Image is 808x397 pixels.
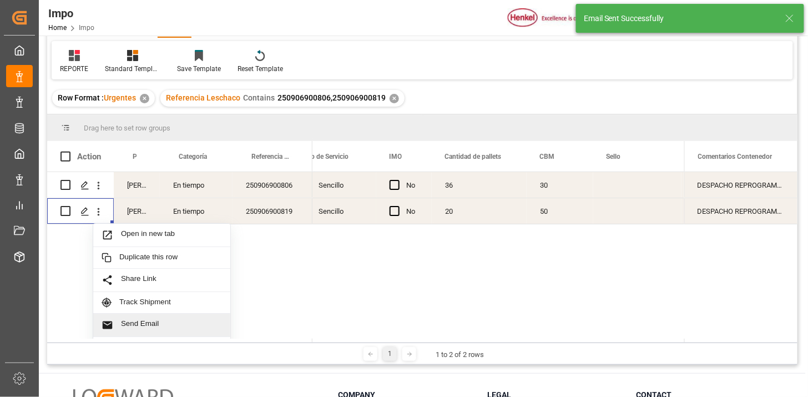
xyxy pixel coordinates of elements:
span: Categoría [179,153,207,160]
span: Referencia Leschaco [166,93,240,102]
div: 30 [527,172,593,198]
span: Tipo de Servicio [301,153,349,160]
div: Sencillo [319,199,363,224]
div: REPORTE [60,64,88,74]
span: IMO [389,153,402,160]
div: 1 [383,347,397,361]
div: DESPACHO REPROGRAMADO POR SATURACIÓN EN PUERTO [684,172,797,198]
div: Action [77,152,101,162]
span: Urgentes [104,93,136,102]
div: Sencillo [319,173,363,198]
span: Cantidad de pallets [445,153,501,160]
div: [PERSON_NAME] [114,198,160,224]
div: [PERSON_NAME] [114,172,160,198]
div: No [406,173,418,198]
div: Press SPACE to select this row. [684,198,797,224]
div: 36 [432,172,527,198]
span: Comentarios Contenedor [698,153,772,160]
div: En tiempo [160,172,233,198]
span: Drag here to set row groups [84,124,170,132]
div: 250906900806 [233,172,312,198]
div: Email Sent Successfully [584,13,775,24]
div: 1 to 2 of 2 rows [436,349,484,360]
div: ✕ [390,94,399,103]
div: 20 [432,198,527,224]
span: Contains [243,93,275,102]
div: Press SPACE to select this row. [47,198,312,224]
span: Referencia Leschaco [251,153,289,160]
img: Henkel%20logo.jpg_1689854090.jpg [508,8,601,28]
div: 250906900819 [233,198,312,224]
div: Reset Template [238,64,283,74]
div: Save Template [177,64,221,74]
span: CBM [539,153,554,160]
div: Impo [48,5,94,22]
span: Persona responsable de seguimiento [133,153,137,160]
span: Row Format : [58,93,104,102]
div: En tiempo [160,198,233,224]
div: No [406,199,418,224]
a: Home [48,24,67,32]
div: Press SPACE to select this row. [47,172,312,198]
span: 250906900806,250906900819 [277,93,386,102]
div: Press SPACE to select this row. [684,172,797,198]
div: Standard Templates [105,64,160,74]
span: Sello [606,153,620,160]
div: DESPACHO REPROGRAMADO POR SATURACIÓN EN PUERTO [684,198,797,224]
div: ✕ [140,94,149,103]
div: 50 [527,198,593,224]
